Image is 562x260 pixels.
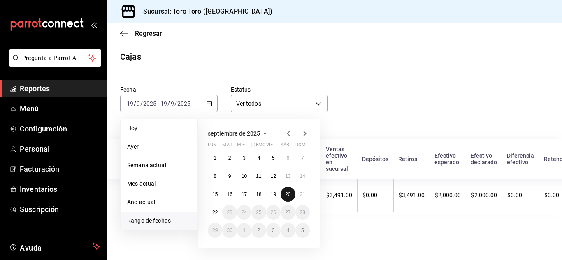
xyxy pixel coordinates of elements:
[20,103,100,114] span: Menú
[135,30,162,37] span: Regresar
[170,100,174,107] input: --
[295,142,306,151] abbr: domingo
[237,187,251,202] button: 17 de septiembre de 2025
[222,151,237,166] button: 2 de septiembre de 2025
[208,130,260,137] span: septiembre de 2025
[256,173,261,179] abbr: 11 de septiembre de 2025
[295,205,310,220] button: 28 de septiembre de 2025
[208,142,216,151] abbr: lunes
[266,169,281,184] button: 12 de septiembre de 2025
[91,21,97,28] button: open_drawer_menu
[258,228,260,233] abbr: 2 de octubre de 2025
[126,100,134,107] input: --
[266,187,281,202] button: 19 de septiembre de 2025
[208,205,222,220] button: 22 de septiembre de 2025
[9,49,101,67] button: Pregunta a Parrot AI
[214,155,216,161] abbr: 1 de septiembre de 2025
[20,204,100,215] span: Suscripción
[295,151,310,166] button: 7 de septiembre de 2025
[120,30,162,37] button: Regresar
[434,152,461,166] div: Efectivo esperado
[143,100,157,107] input: ----
[214,173,216,179] abbr: 8 de septiembre de 2025
[256,209,261,215] abbr: 25 de septiembre de 2025
[242,173,247,179] abbr: 10 de septiembre de 2025
[227,209,232,215] abbr: 23 de septiembre de 2025
[227,228,232,233] abbr: 30 de septiembre de 2025
[134,100,136,107] span: /
[212,228,218,233] abbr: 29 de septiembre de 2025
[140,100,143,107] span: /
[127,124,191,133] span: Hoy
[300,191,305,197] abbr: 21 de septiembre de 2025
[266,151,281,166] button: 5 de septiembre de 2025
[242,209,247,215] abbr: 24 de septiembre de 2025
[295,169,310,184] button: 14 de septiembre de 2025
[208,187,222,202] button: 15 de septiembre de 2025
[272,228,275,233] abbr: 3 de octubre de 2025
[251,223,266,238] button: 2 de octubre de 2025
[251,187,266,202] button: 18 de septiembre de 2025
[20,163,100,175] span: Facturación
[222,187,237,202] button: 16 de septiembre de 2025
[174,100,177,107] span: /
[20,242,89,251] span: Ayuda
[300,209,305,215] abbr: 28 de septiembre de 2025
[208,129,270,138] button: septiembre de 2025
[285,173,290,179] abbr: 13 de septiembre de 2025
[208,223,222,238] button: 29 de septiembre de 2025
[243,155,246,161] abbr: 3 de septiembre de 2025
[136,100,140,107] input: --
[237,142,245,151] abbr: miércoles
[251,205,266,220] button: 25 de septiembre de 2025
[237,205,251,220] button: 24 de septiembre de 2025
[285,209,290,215] abbr: 27 de septiembre de 2025
[251,151,266,166] button: 4 de septiembre de 2025
[20,184,100,195] span: Inventarios
[127,216,191,225] span: Rango de fechas
[281,169,295,184] button: 13 de septiembre de 2025
[295,187,310,202] button: 21 de septiembre de 2025
[127,161,191,170] span: Semana actual
[222,169,237,184] button: 9 de septiembre de 2025
[6,60,101,68] a: Pregunta a Parrot AI
[399,192,425,198] div: $3,491.00
[20,123,100,134] span: Configuración
[160,100,167,107] input: --
[471,152,497,166] div: Efectivo declarado
[281,142,289,151] abbr: sábado
[231,87,328,92] label: Estatus
[208,169,222,184] button: 8 de septiembre de 2025
[281,151,295,166] button: 6 de septiembre de 2025
[212,191,218,197] abbr: 15 de septiembre de 2025
[127,179,191,188] span: Mes actual
[158,100,159,107] span: -
[208,151,222,166] button: 1 de septiembre de 2025
[222,142,232,151] abbr: martes
[251,169,266,184] button: 11 de septiembre de 2025
[286,155,289,161] abbr: 6 de septiembre de 2025
[271,191,276,197] abbr: 19 de septiembre de 2025
[237,151,251,166] button: 3 de septiembre de 2025
[271,209,276,215] abbr: 26 de septiembre de 2025
[266,223,281,238] button: 3 de octubre de 2025
[272,155,275,161] abbr: 5 de septiembre de 2025
[281,223,295,238] button: 4 de octubre de 2025
[398,156,425,162] div: Retiros
[286,228,289,233] abbr: 4 de octubre de 2025
[243,228,246,233] abbr: 1 de octubre de 2025
[281,205,295,220] button: 27 de septiembre de 2025
[301,228,304,233] abbr: 5 de octubre de 2025
[22,54,88,62] span: Pregunta a Parrot AI
[285,191,290,197] abbr: 20 de septiembre de 2025
[227,191,232,197] abbr: 16 de septiembre de 2025
[137,7,272,16] h3: Sucursal: Toro Toro ([GEOGRAPHIC_DATA])
[237,223,251,238] button: 1 de octubre de 2025
[120,51,141,63] div: Cajas
[256,191,261,197] abbr: 18 de septiembre de 2025
[266,205,281,220] button: 26 de septiembre de 2025
[242,191,247,197] abbr: 17 de septiembre de 2025
[435,192,461,198] div: $2,000.00
[266,142,273,151] abbr: viernes
[251,142,300,151] abbr: jueves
